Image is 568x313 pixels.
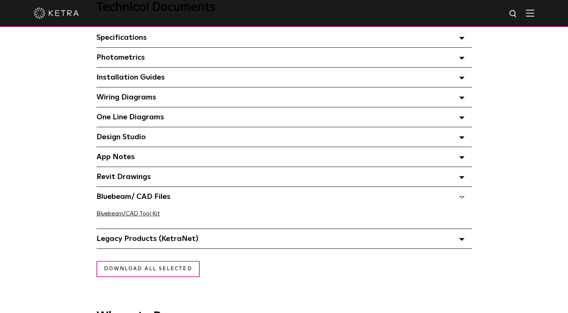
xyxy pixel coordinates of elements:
[96,235,198,242] span: Legacy Products (KetraNet)
[526,9,534,17] img: Hamburger%20Nav.svg
[96,74,165,81] span: Installation Guides
[96,113,164,121] span: One Line Diagrams
[96,211,160,217] a: Bluebeam/CAD Tool Kit
[96,153,135,161] span: App Notes
[509,9,518,19] img: search icon
[34,8,79,19] img: ketra-logo-2019-white
[96,173,151,181] span: Revit Drawings
[96,34,147,41] span: Specifications
[96,93,156,101] span: Wiring Diagrams
[96,54,145,61] span: Photometrics
[96,193,170,200] span: Bluebeam/ CAD Files
[96,261,200,277] a: Download all selected
[96,133,146,141] span: Design Studio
